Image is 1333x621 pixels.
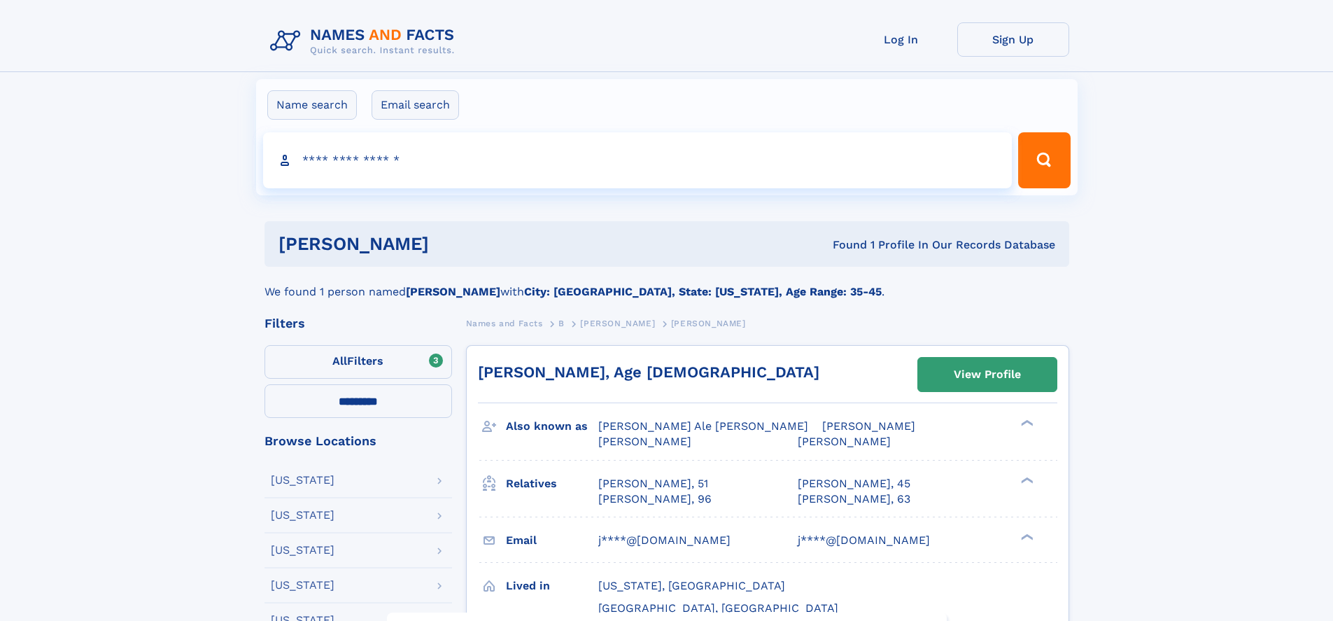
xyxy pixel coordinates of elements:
[332,354,347,368] span: All
[798,476,910,491] a: [PERSON_NAME], 45
[598,579,785,592] span: [US_STATE], [GEOGRAPHIC_DATA]
[598,491,712,507] a: [PERSON_NAME], 96
[798,491,910,507] a: [PERSON_NAME], 63
[478,363,819,381] a: [PERSON_NAME], Age [DEMOGRAPHIC_DATA]
[598,435,691,448] span: [PERSON_NAME]
[265,435,452,447] div: Browse Locations
[406,285,500,298] b: [PERSON_NAME]
[271,580,334,591] div: [US_STATE]
[265,345,452,379] label: Filters
[630,237,1055,253] div: Found 1 Profile In Our Records Database
[598,476,708,491] a: [PERSON_NAME], 51
[598,419,808,433] span: [PERSON_NAME] Ale [PERSON_NAME]
[265,317,452,330] div: Filters
[598,601,838,615] span: [GEOGRAPHIC_DATA], [GEOGRAPHIC_DATA]
[466,314,543,332] a: Names and Facts
[506,529,598,552] h3: Email
[558,314,565,332] a: B
[506,414,598,438] h3: Also known as
[671,319,746,328] span: [PERSON_NAME]
[271,475,334,486] div: [US_STATE]
[263,132,1013,188] input: search input
[267,90,357,120] label: Name search
[278,235,631,253] h1: [PERSON_NAME]
[372,90,459,120] label: Email search
[1017,475,1034,484] div: ❯
[506,574,598,598] h3: Lived in
[265,22,466,60] img: Logo Names and Facts
[957,22,1069,57] a: Sign Up
[265,267,1069,300] div: We found 1 person named with .
[580,314,655,332] a: [PERSON_NAME]
[845,22,957,57] a: Log In
[822,419,915,433] span: [PERSON_NAME]
[558,319,565,328] span: B
[580,319,655,328] span: [PERSON_NAME]
[918,358,1057,391] a: View Profile
[1017,532,1034,541] div: ❯
[524,285,882,298] b: City: [GEOGRAPHIC_DATA], State: [US_STATE], Age Range: 35-45
[798,435,891,448] span: [PERSON_NAME]
[506,472,598,496] h3: Relatives
[1017,419,1034,428] div: ❯
[1018,132,1070,188] button: Search Button
[954,358,1021,391] div: View Profile
[271,510,334,521] div: [US_STATE]
[271,545,334,556] div: [US_STATE]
